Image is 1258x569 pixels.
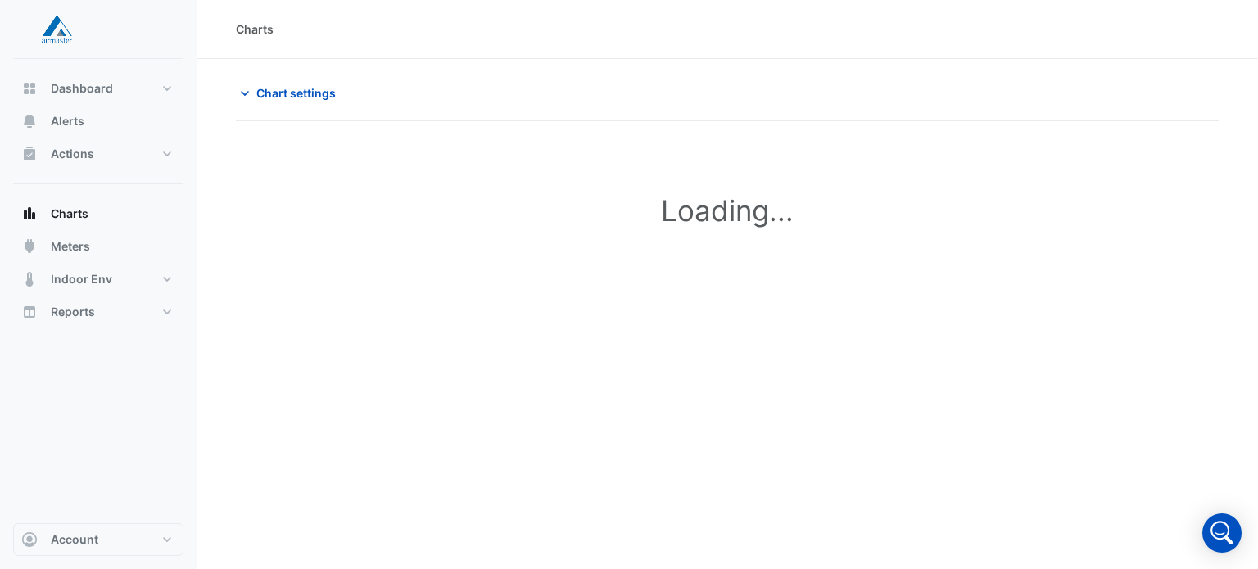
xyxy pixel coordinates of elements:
span: Actions [51,146,94,162]
span: Account [51,531,98,548]
button: Alerts [13,105,183,138]
button: Account [13,523,183,556]
app-icon: Actions [21,146,38,162]
button: Meters [13,230,183,263]
app-icon: Alerts [21,113,38,129]
span: Indoor Env [51,271,112,287]
button: Actions [13,138,183,170]
button: Chart settings [236,79,346,107]
span: Charts [51,205,88,222]
h1: Loading... [272,193,1183,228]
div: Open Intercom Messenger [1202,513,1242,553]
button: Dashboard [13,72,183,105]
span: Dashboard [51,80,113,97]
img: Company Logo [20,13,93,46]
span: Alerts [51,113,84,129]
app-icon: Charts [21,205,38,222]
app-icon: Reports [21,304,38,320]
div: Charts [236,20,274,38]
span: Reports [51,304,95,320]
app-icon: Indoor Env [21,271,38,287]
button: Reports [13,296,183,328]
button: Charts [13,197,183,230]
app-icon: Meters [21,238,38,255]
button: Indoor Env [13,263,183,296]
span: Chart settings [256,84,336,102]
app-icon: Dashboard [21,80,38,97]
span: Meters [51,238,90,255]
